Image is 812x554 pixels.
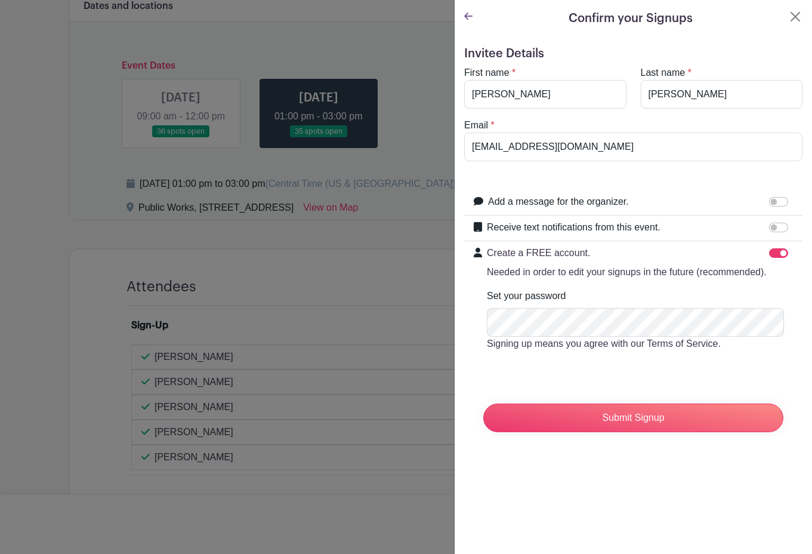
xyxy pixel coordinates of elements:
[788,10,802,24] button: Close
[483,404,783,432] input: Submit Signup
[487,337,793,351] p: Signing up means you agree with our Terms of Service.
[487,220,660,235] label: Receive text notifications from this event.
[464,118,488,133] label: Email
[487,289,566,303] label: Set your password
[641,66,686,80] label: Last name
[488,195,629,209] label: Add a message for the organizer.
[487,265,767,279] p: Needed in order to edit your signups in the future (recommended).
[569,10,693,27] h5: Confirm your Signups
[487,246,767,260] p: Create a FREE account.
[464,66,510,80] label: First name
[464,47,802,61] h5: Invitee Details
